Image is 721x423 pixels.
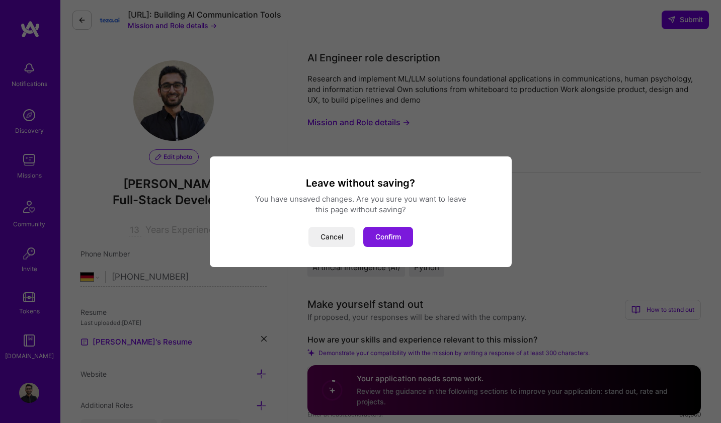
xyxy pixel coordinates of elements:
div: modal [210,156,512,267]
div: this page without saving? [222,204,500,215]
button: Confirm [363,227,413,247]
div: You have unsaved changes. Are you sure you want to leave [222,194,500,204]
button: Cancel [308,227,355,247]
h3: Leave without saving? [222,177,500,190]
